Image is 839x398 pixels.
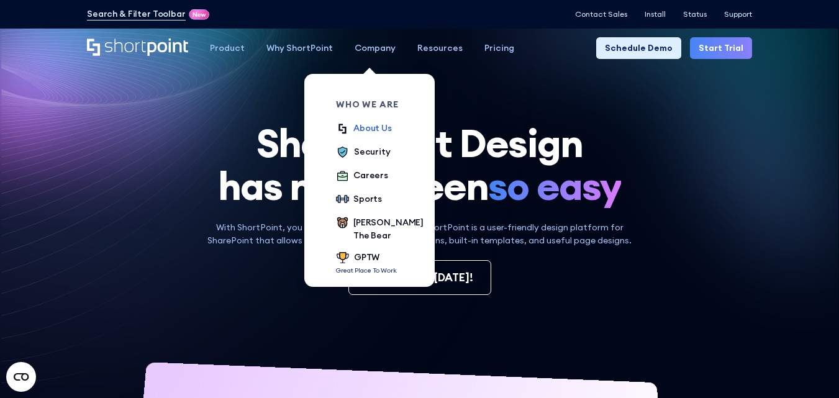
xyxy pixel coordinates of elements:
[353,192,382,206] div: Sports
[473,37,525,59] a: Pricing
[336,266,397,276] p: Great Place To Work
[724,10,752,19] a: Support
[210,42,245,55] div: Product
[343,37,406,59] a: Company
[266,42,333,55] div: Why ShortPoint
[6,362,36,392] button: Open CMP widget
[354,251,379,264] div: GPTW
[336,100,424,109] div: Who we are
[336,145,391,160] a: Security
[353,122,392,135] div: About Us
[596,37,681,59] a: Schedule Demo
[406,37,473,59] a: Resources
[255,37,343,59] a: Why ShortPoint
[683,10,707,19] a: Status
[777,338,839,398] iframe: Chat Widget
[690,37,752,59] a: Start Trial
[645,10,666,19] a: Install
[336,216,424,242] a: [PERSON_NAME] The Bear
[87,7,186,20] a: Search & Filter Toolbar
[336,169,388,184] a: Careers
[417,42,463,55] div: Resources
[484,42,514,55] div: Pricing
[353,169,388,182] div: Careers
[353,216,424,242] div: [PERSON_NAME] The Bear
[336,192,382,207] a: Sports
[355,42,396,55] div: Company
[488,165,621,207] span: so easy
[87,122,752,208] h1: SharePoint Design has never been
[199,221,640,247] p: With ShortPoint, you are the SharePoint Designer. ShortPoint is a user-friendly design platform f...
[87,38,188,57] a: Home
[354,145,391,158] div: Security
[336,251,397,266] a: GPTW
[336,122,392,137] a: About Us
[575,10,627,19] a: Contact Sales
[199,37,255,59] a: Product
